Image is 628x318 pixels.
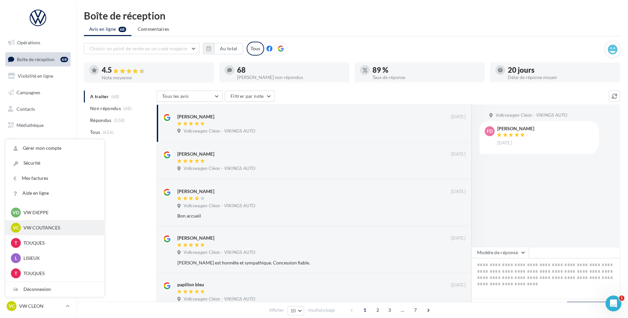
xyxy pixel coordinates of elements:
[84,11,620,20] div: Boîte de réception
[23,270,96,277] p: TOUQUES
[102,66,209,74] div: 4.5
[102,75,209,80] div: Note moyenne
[184,166,255,172] span: Volkswagen Cléon - VIKINGS AUTO
[162,93,189,99] span: Tous les avis
[384,305,395,315] span: 3
[90,129,100,136] span: Tous
[4,36,72,50] a: Opérations
[372,66,479,74] div: 89 %
[103,130,114,135] span: (626)
[4,135,72,149] a: Calendrier
[15,270,17,277] span: T
[451,235,466,241] span: [DATE]
[4,102,72,116] a: Contacts
[4,118,72,132] a: Médiathèque
[619,296,624,301] span: 1
[15,240,17,246] span: T
[451,282,466,288] span: [DATE]
[138,26,169,32] span: Commentaires
[114,118,125,123] span: (558)
[84,43,199,54] button: Choisir un point de vente ou un code magasin
[497,140,512,146] span: [DATE]
[4,173,72,193] a: Campagnes DataOnDemand
[177,188,214,195] div: [PERSON_NAME]
[18,73,53,79] span: Visibilité en ligne
[17,90,40,95] span: Campagnes
[203,43,243,54] button: Au total
[372,305,383,315] span: 2
[90,117,112,124] span: Répondus
[15,255,17,261] span: L
[6,171,104,186] a: Mes factures
[17,139,39,144] span: Calendrier
[606,296,621,311] iframe: Intercom live chat
[6,156,104,171] a: Sécurité
[177,151,214,157] div: [PERSON_NAME]
[6,186,104,201] a: Aide en ligne
[471,247,529,258] button: Modèle de réponse
[410,305,421,315] span: 7
[13,224,19,231] span: VC
[308,307,335,313] span: résultats/page
[4,151,72,171] a: PLV et print personnalisable
[360,305,370,315] span: 1
[6,282,104,297] div: Déconnexion
[17,122,44,128] span: Médiathèque
[184,250,255,256] span: Volkswagen Cléon - VIKINGS AUTO
[13,209,19,216] span: VD
[177,235,214,241] div: [PERSON_NAME]
[6,141,104,156] a: Gérer mon compte
[291,308,296,313] span: 10
[497,126,534,131] div: [PERSON_NAME]
[4,86,72,99] a: Campagnes
[60,57,68,62] div: 68
[157,91,223,102] button: Tous les avis
[487,128,493,135] span: Fd
[451,189,466,195] span: [DATE]
[23,224,96,231] p: VW COUTANCES
[177,259,423,266] div: [PERSON_NAME] est honnête et sympathique. Concession fiable.
[184,128,255,134] span: Volkswagen Cléon - VIKINGS AUTO
[177,113,214,120] div: [PERSON_NAME]
[288,306,304,315] button: 10
[17,40,40,45] span: Opérations
[9,303,15,309] span: VC
[496,112,567,118] span: Volkswagen Cléon - VIKINGS AUTO
[4,52,72,66] a: Boîte de réception68
[184,203,255,209] span: Volkswagen Cléon - VIKINGS AUTO
[184,296,255,302] span: Volkswagen Cléon - VIKINGS AUTO
[214,43,243,54] button: Au total
[5,300,71,312] a: VC VW CLEON
[451,151,466,157] span: [DATE]
[17,106,35,111] span: Contacts
[17,56,54,62] span: Boîte de réception
[90,105,121,112] span: Non répondus
[508,75,615,80] div: Délai de réponse moyen
[23,209,96,216] p: VW DIEPPE
[89,46,187,51] span: Choisir un point de vente ou un code magasin
[237,75,344,80] div: [PERSON_NAME] non répondus
[23,240,96,246] p: TOUQUES
[269,307,284,313] span: Afficher
[4,69,72,83] a: Visibilité en ligne
[177,213,423,219] div: Bon accueil
[397,305,408,315] span: ...
[123,106,132,111] span: (68)
[23,255,96,261] p: LISIEUX
[247,42,264,56] div: Tous
[19,303,63,309] p: VW CLEON
[237,66,344,74] div: 68
[177,281,204,288] div: papillon bleu
[508,66,615,74] div: 20 jours
[372,75,479,80] div: Taux de réponse
[225,91,275,102] button: Filtrer par note
[451,114,466,120] span: [DATE]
